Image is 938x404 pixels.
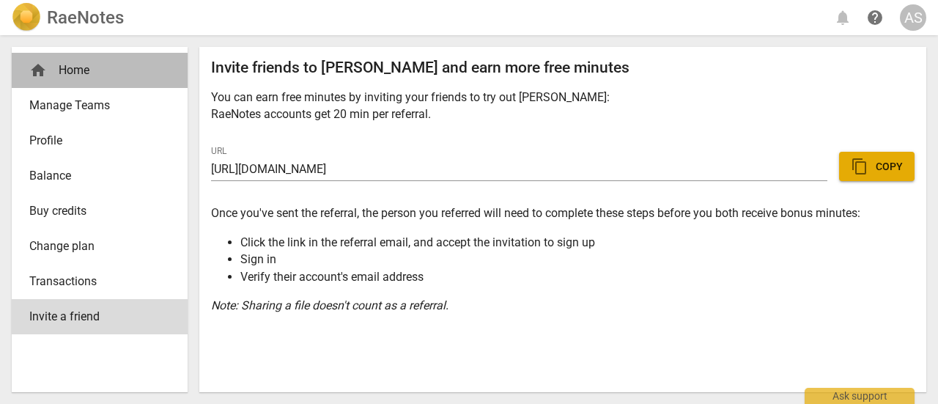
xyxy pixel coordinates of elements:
[29,132,158,150] span: Profile
[12,123,188,158] a: Profile
[29,97,158,114] span: Manage Teams
[851,158,903,175] span: Copy
[839,152,915,181] button: Copy
[862,4,888,31] a: Help
[29,167,158,185] span: Balance
[240,251,915,268] li: Sign in
[211,59,915,77] h2: Invite friends to [PERSON_NAME] and earn more free minutes
[29,202,158,220] span: Buy credits
[12,299,188,334] a: Invite a friend
[12,3,41,32] img: Logo
[211,298,448,312] i: Note: Sharing a file doesn't count as a referral.
[29,62,47,79] span: home
[211,89,915,106] p: You can earn free minutes by inviting your friends to try out [PERSON_NAME]:
[47,7,124,28] h2: RaeNotes
[12,53,188,88] div: Home
[866,9,884,26] span: help
[211,147,227,156] label: URL
[12,264,188,299] a: Transactions
[240,234,915,251] li: Click the link in the referral email, and accept the invitation to sign up
[851,158,868,175] span: content_copy
[12,3,124,32] a: LogoRaeNotes
[12,229,188,264] a: Change plan
[900,4,926,31] button: AS
[29,238,158,255] span: Change plan
[12,194,188,229] a: Buy credits
[211,106,915,122] p: RaeNotes accounts get 20 min per referral.
[240,268,915,285] li: Verify their account's email address
[29,62,158,79] div: Home
[12,158,188,194] a: Balance
[805,388,915,404] div: Ask support
[29,308,158,326] span: Invite a friend
[211,205,915,221] p: Once you've sent the referral, the person you referred will need to complete these steps before y...
[29,273,158,290] span: Transactions
[12,88,188,123] a: Manage Teams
